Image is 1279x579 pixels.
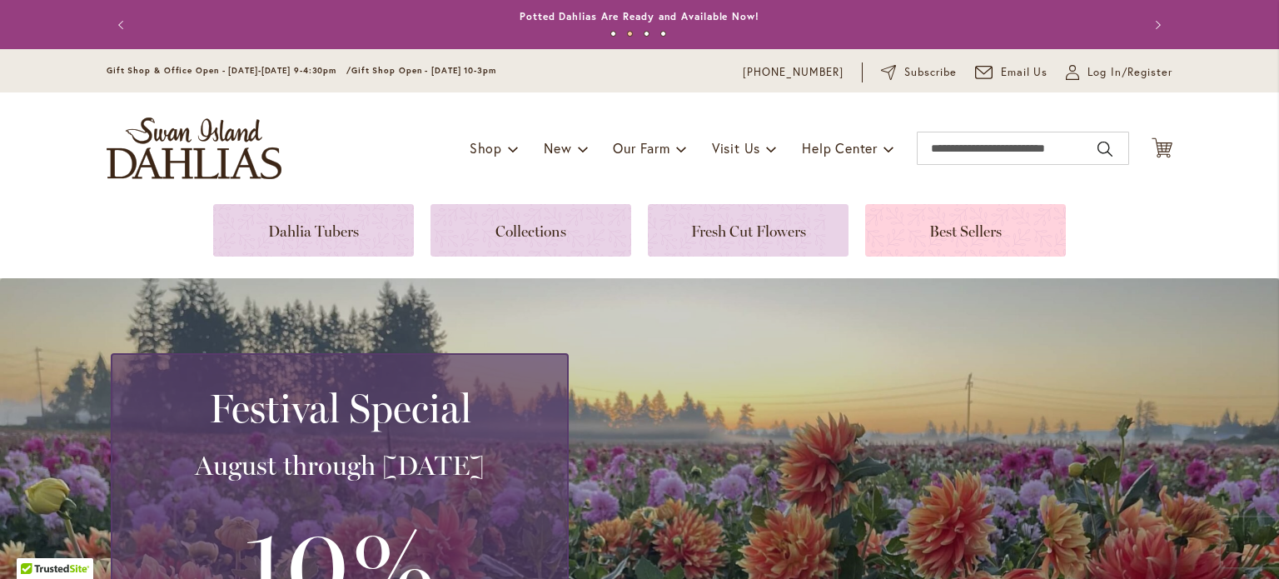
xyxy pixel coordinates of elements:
button: Previous [107,8,140,42]
button: Next [1139,8,1172,42]
a: Log In/Register [1066,64,1172,81]
button: 4 of 4 [660,31,666,37]
span: Gift Shop & Office Open - [DATE]-[DATE] 9-4:30pm / [107,65,351,76]
button: 3 of 4 [644,31,649,37]
a: Subscribe [881,64,957,81]
a: Potted Dahlias Are Ready and Available Now! [520,10,759,22]
span: Email Us [1001,64,1048,81]
h3: August through [DATE] [132,449,547,482]
span: Visit Us [712,139,760,157]
button: 2 of 4 [627,31,633,37]
a: [PHONE_NUMBER] [743,64,844,81]
span: Gift Shop Open - [DATE] 10-3pm [351,65,496,76]
span: Our Farm [613,139,669,157]
span: New [544,139,571,157]
span: Shop [470,139,502,157]
a: store logo [107,117,281,179]
h2: Festival Special [132,385,547,432]
span: Help Center [802,139,878,157]
button: 1 of 4 [610,31,616,37]
span: Subscribe [904,64,957,81]
span: Log In/Register [1087,64,1172,81]
a: Email Us [975,64,1048,81]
